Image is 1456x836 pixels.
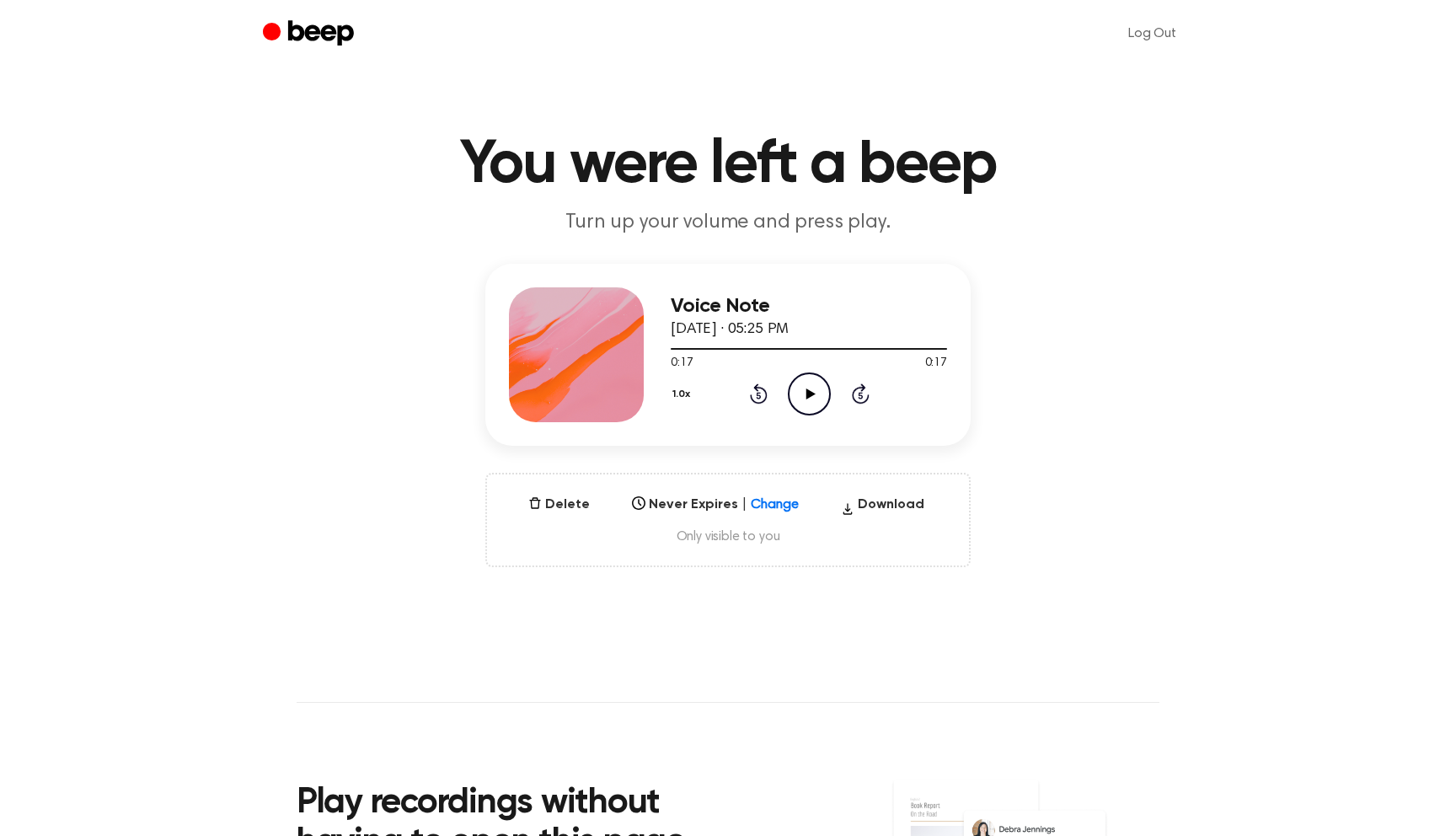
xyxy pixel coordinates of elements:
span: Only visible to you [507,528,949,545]
h1: You were left a beep [297,135,1159,196]
button: 1.0x [671,380,697,409]
a: Beep [263,18,358,51]
p: Turn up your volume and press play. [404,209,1052,237]
button: Delete [522,495,597,515]
span: [DATE] · 05:25 PM [671,322,789,337]
button: Download [834,495,931,522]
a: Log Out [1111,13,1193,54]
span: 0:17 [671,355,693,372]
h3: Voice Note [671,295,947,318]
span: 0:17 [925,355,947,372]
